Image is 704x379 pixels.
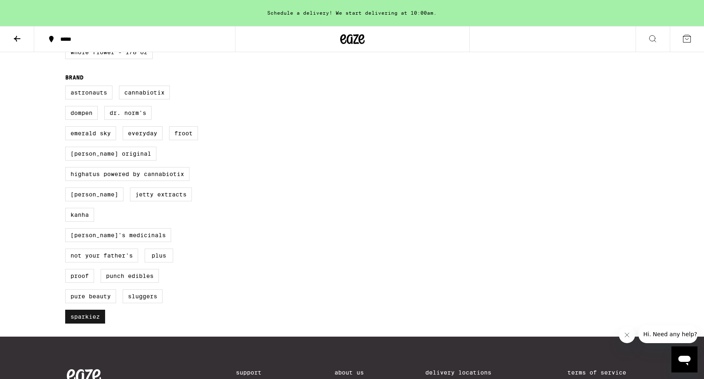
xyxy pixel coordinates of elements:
[334,369,364,376] a: About Us
[236,369,273,376] a: Support
[65,147,156,161] label: [PERSON_NAME] Original
[65,228,171,242] label: [PERSON_NAME]'s Medicinals
[101,269,159,283] label: Punch Edibles
[65,45,153,59] label: Whole Flower - 1/8 oz
[169,126,198,140] label: Froot
[65,208,94,222] label: Kanha
[104,106,152,120] label: Dr. Norm's
[65,167,189,181] label: Highatus Powered by Cannabiotix
[123,289,163,303] label: Sluggers
[130,187,192,201] label: Jetty Extracts
[671,346,697,372] iframe: Button to launch messaging window
[568,369,637,376] a: Terms of Service
[119,86,170,99] label: Cannabiotix
[65,86,112,99] label: Astronauts
[65,269,94,283] label: Proof
[65,74,84,81] legend: Brand
[619,327,635,343] iframe: Close message
[145,249,173,262] label: PLUS
[65,310,105,324] label: Sparkiez
[65,249,138,262] label: Not Your Father's
[425,369,506,376] a: Delivery Locations
[65,126,116,140] label: Emerald Sky
[123,126,163,140] label: Everyday
[65,106,98,120] label: Dompen
[65,289,116,303] label: Pure Beauty
[638,325,697,343] iframe: Message from company
[65,187,123,201] label: [PERSON_NAME]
